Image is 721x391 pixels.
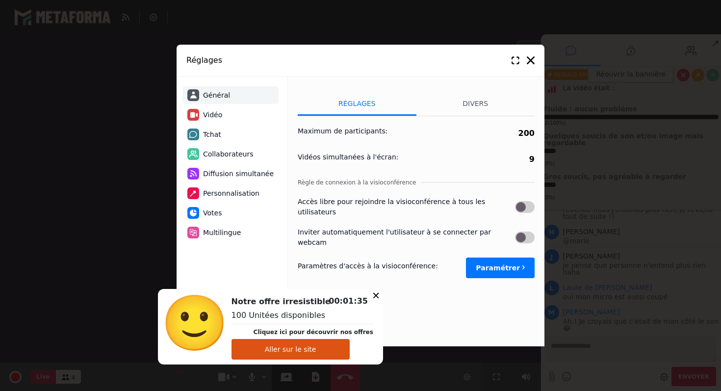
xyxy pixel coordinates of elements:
[203,110,222,120] span: Vidéo
[529,155,535,164] b: 9
[298,197,515,217] label: Accès libre pour rejoindre la visioconférence à tous les utilisateurs
[203,188,259,199] span: Personnalisation
[203,149,254,159] span: Collaborateurs
[298,91,416,116] li: Réglages
[298,178,535,187] h3: Règle de connexion à la visioconférence
[329,296,368,306] span: 00:01:35
[203,228,241,238] span: Multilingue
[203,208,222,218] span: Votes
[298,126,387,136] label: Maximum de participants :
[518,129,535,138] b: 200
[203,90,230,101] span: Général
[203,130,221,140] span: Tchat
[298,261,438,271] label: Paramètres d'accès à la visioconférence :
[298,227,515,248] label: Inviter automatiquement l'utilisateur à se connecter par webcam
[203,169,274,179] span: Diffusion simultanée
[186,54,504,66] h2: Réglages
[512,56,519,64] i: ENLARGE
[254,328,373,337] p: Cliquez ici pour découvrir nos offres
[466,258,535,278] button: Paramétrer
[232,339,350,360] button: Aller sur le site
[163,294,227,353] img: 1757840367488-mfcWLOqfCY0uex2oDOfVXAVjikt4a3ld.png
[232,311,326,320] span: 100 Unitées disponibles
[232,296,373,308] h2: Notre offre irresistible
[527,56,535,64] i: Fermer
[416,91,535,116] li: Divers
[298,152,398,162] label: Vidéos simultanées à l'écran :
